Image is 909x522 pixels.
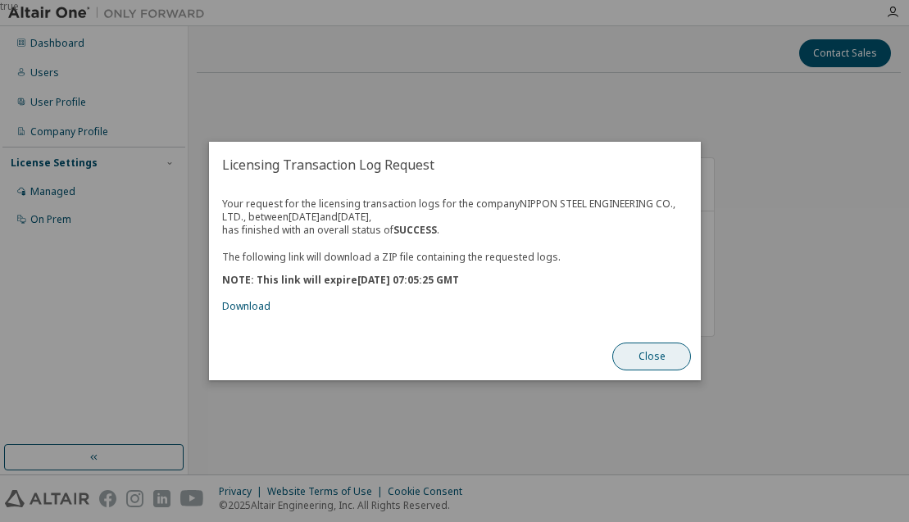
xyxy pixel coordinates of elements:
[222,250,688,264] p: The following link will download a ZIP file containing the requested logs.
[612,343,691,370] button: Close
[222,273,459,287] b: NOTE: This link will expire [DATE] 07:05:25 GMT
[222,299,270,313] a: Download
[393,223,437,237] b: SUCCESS
[209,142,701,188] h2: Licensing Transaction Log Request
[222,197,688,313] div: Your request for the licensing transaction logs for the company NIPPON STEEL ENGINEERING CO., LTD...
